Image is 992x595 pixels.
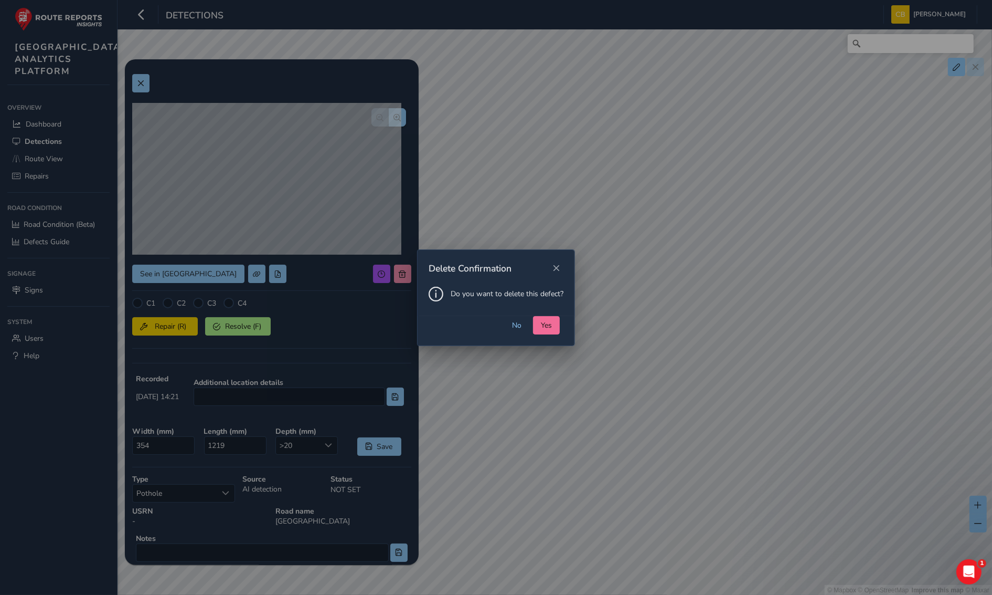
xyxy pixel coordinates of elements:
span: Yes [541,320,552,330]
button: No [504,316,529,335]
button: Yes [533,316,560,335]
iframe: Intercom live chat [956,559,982,584]
span: Do you want to delete this defect? [451,289,563,299]
button: Close [549,261,563,276]
div: Delete Confirmation [429,262,549,275]
span: No [512,320,521,330]
span: 1 [978,559,986,568]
